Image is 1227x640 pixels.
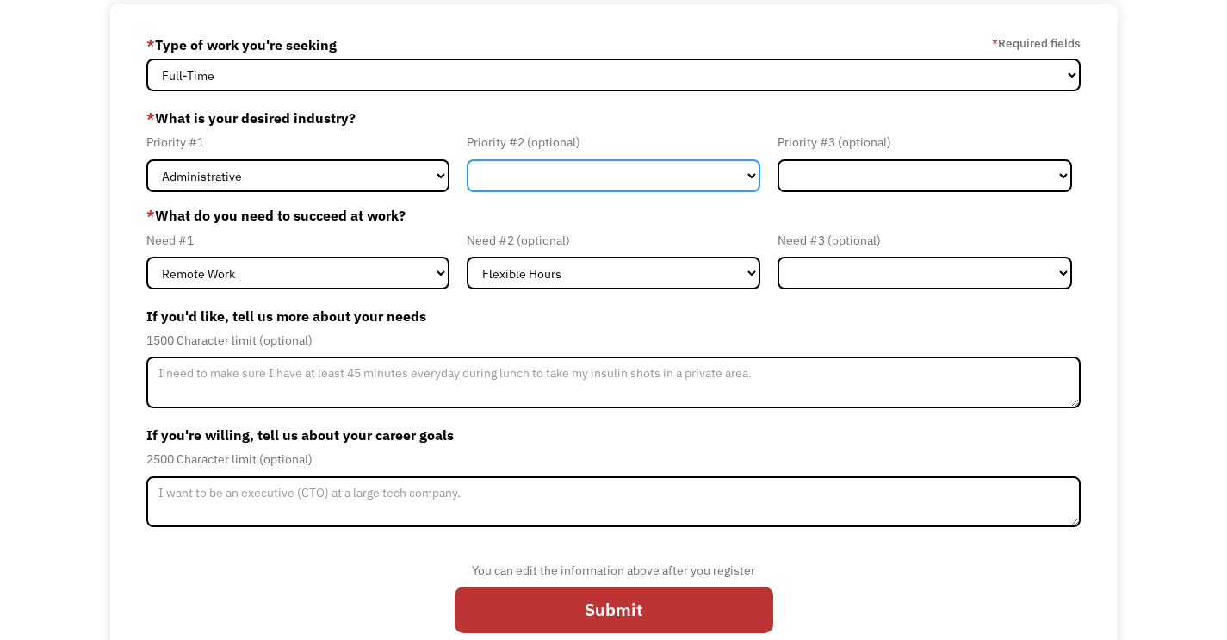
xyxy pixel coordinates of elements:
div: You can edit the information above after you register [455,560,773,581]
input: Submit [455,587,773,633]
div: Priority #3 (optional) [778,132,1071,152]
div: Priority #1 [146,132,449,152]
label: Required fields [992,33,1081,53]
div: 2500 Character limit (optional) [146,449,1081,469]
div: Priority #2 (optional) [467,132,760,152]
div: Need #2 (optional) [467,230,760,251]
label: What do you need to succeed at work? [146,205,1081,226]
label: What is your desired industry? [146,104,1081,132]
div: Need #1 [146,230,449,251]
div: Need #3 (optional) [778,230,1071,251]
div: 1500 Character limit (optional) [146,330,1081,351]
label: If you'd like, tell us more about your needs [146,302,1081,330]
label: If you're willing, tell us about your career goals [146,421,1081,449]
label: Type of work you're seeking [146,31,337,59]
